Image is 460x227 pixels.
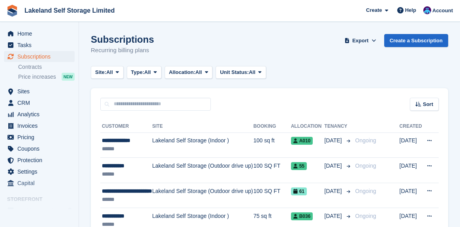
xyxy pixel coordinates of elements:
a: menu [4,178,75,189]
a: menu [4,132,75,143]
span: Account [432,7,453,15]
span: Help [405,6,416,14]
button: Allocation: All [165,66,213,79]
span: Pricing [17,132,65,143]
span: Export [352,37,368,45]
span: Storefront [7,195,79,203]
span: All [144,68,151,76]
span: Unit Status: [220,68,249,76]
td: 100 SQ FT [253,183,291,208]
a: menu [4,155,75,166]
button: Export [343,34,378,47]
span: Create [366,6,382,14]
td: [DATE] [400,132,422,158]
th: Created [400,120,422,133]
img: stora-icon-8386f47178a22dfd0bd8f6a31ec36ba5ce8667c1dd55bd0f319d3a0aa187defe.svg [6,5,18,17]
th: Booking [253,120,291,133]
a: menu [4,166,75,177]
td: Lakeland Self Storage (Outdoor drive up) [152,158,253,183]
span: Coupons [17,143,65,154]
span: Ongoing [355,137,376,144]
span: CRM [17,97,65,108]
span: Invoices [17,120,65,131]
span: Ongoing [355,213,376,219]
span: B036 [291,212,313,220]
div: NEW [62,73,75,81]
a: Lakeland Self Storage Limited [21,4,118,17]
span: Booking Portal [17,205,65,216]
a: menu [4,205,75,216]
th: Site [152,120,253,133]
h1: Subscriptions [91,34,154,45]
button: Site: All [91,66,124,79]
th: Allocation [291,120,325,133]
span: Ongoing [355,163,376,169]
td: 100 sq ft [253,132,291,158]
td: 100 SQ FT [253,158,291,183]
p: Recurring billing plans [91,46,154,55]
a: Preview store [65,206,75,216]
span: [DATE] [325,162,344,170]
button: Unit Status: All [216,66,266,79]
span: Allocation: [169,68,195,76]
span: Site: [95,68,106,76]
span: Sites [17,86,65,97]
span: Analytics [17,109,65,120]
a: menu [4,143,75,154]
th: Customer [100,120,152,133]
button: Type: All [127,66,161,79]
td: [DATE] [400,183,422,208]
span: Type: [131,68,145,76]
span: Subscriptions [17,51,65,62]
td: [DATE] [400,158,422,183]
span: 55 [291,162,307,170]
a: Price increases NEW [18,72,75,81]
span: Home [17,28,65,39]
th: Tenancy [325,120,352,133]
span: [DATE] [325,136,344,145]
a: Contracts [18,63,75,71]
a: menu [4,28,75,39]
span: Ongoing [355,188,376,194]
a: menu [4,40,75,51]
td: Lakeland Self Storage (Indoor ) [152,132,253,158]
span: Capital [17,178,65,189]
span: Protection [17,155,65,166]
a: menu [4,120,75,131]
a: menu [4,51,75,62]
a: menu [4,109,75,120]
span: Sort [423,100,433,108]
span: [DATE] [325,187,344,195]
span: [DATE] [325,212,344,220]
span: All [106,68,113,76]
span: 61 [291,187,307,195]
span: All [195,68,202,76]
a: menu [4,97,75,108]
img: David Dickson [423,6,431,14]
td: Lakeland Self Storage (Outdoor drive up) [152,183,253,208]
a: Create a Subscription [384,34,448,47]
span: A010 [291,137,313,145]
span: Tasks [17,40,65,51]
span: Price increases [18,73,56,81]
a: menu [4,86,75,97]
span: Settings [17,166,65,177]
span: All [249,68,255,76]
